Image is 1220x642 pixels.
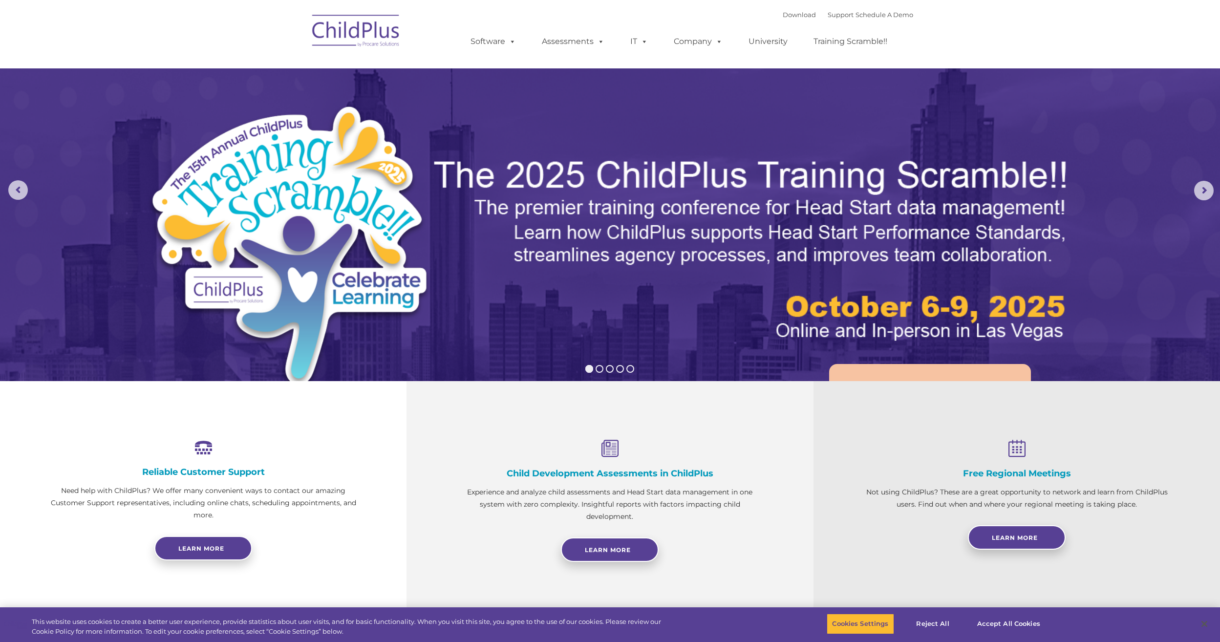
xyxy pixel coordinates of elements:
[1194,613,1215,635] button: Close
[455,468,764,479] h4: Child Development Assessments in ChildPlus
[307,8,405,57] img: ChildPlus by Procare Solutions
[992,534,1038,541] span: Learn More
[561,537,659,562] a: Learn More
[862,486,1171,511] p: Not using ChildPlus? These are a great opportunity to network and learn from ChildPlus users. Fin...
[49,485,358,521] p: Need help with ChildPlus? We offer many convenient ways to contact our amazing Customer Support r...
[862,468,1171,479] h4: Free Regional Meetings
[968,525,1066,550] a: Learn More
[136,105,177,112] span: Phone number
[783,11,913,19] font: |
[461,32,526,51] a: Software
[664,32,732,51] a: Company
[585,546,631,554] span: Learn More
[804,32,897,51] a: Training Scramble!!
[827,614,894,634] button: Cookies Settings
[136,64,166,72] span: Last name
[902,614,963,634] button: Reject All
[32,617,671,636] div: This website uses cookies to create a better user experience, provide statistics about user visit...
[739,32,797,51] a: University
[829,364,1031,418] a: Learn More
[178,545,224,552] span: Learn more
[154,536,252,560] a: Learn more
[621,32,658,51] a: IT
[856,11,913,19] a: Schedule A Demo
[49,467,358,477] h4: Reliable Customer Support
[783,11,816,19] a: Download
[455,486,764,523] p: Experience and analyze child assessments and Head Start data management in one system with zero c...
[972,614,1046,634] button: Accept All Cookies
[828,11,854,19] a: Support
[532,32,614,51] a: Assessments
